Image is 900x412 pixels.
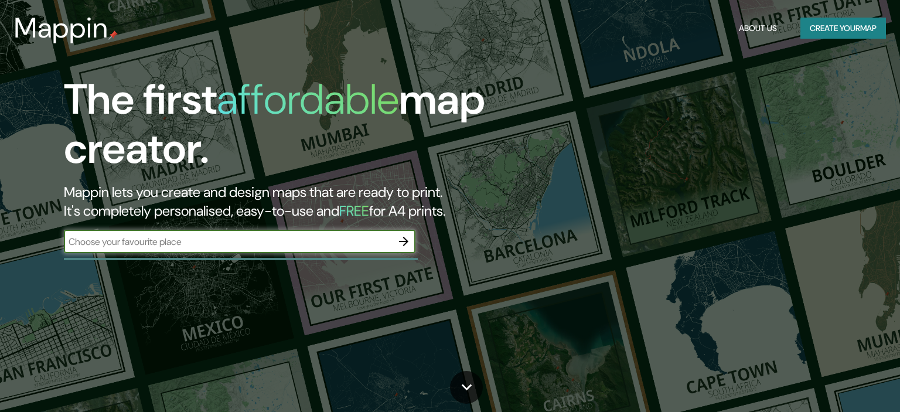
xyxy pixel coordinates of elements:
[108,30,118,40] img: mappin-pin
[64,235,392,248] input: Choose your favourite place
[800,18,886,39] button: Create yourmap
[217,72,399,127] h1: affordable
[64,75,514,183] h1: The first map creator.
[734,18,782,39] button: About Us
[64,183,514,220] h2: Mappin lets you create and design maps that are ready to print. It's completely personalised, eas...
[339,202,369,220] h5: FREE
[14,12,108,45] h3: Mappin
